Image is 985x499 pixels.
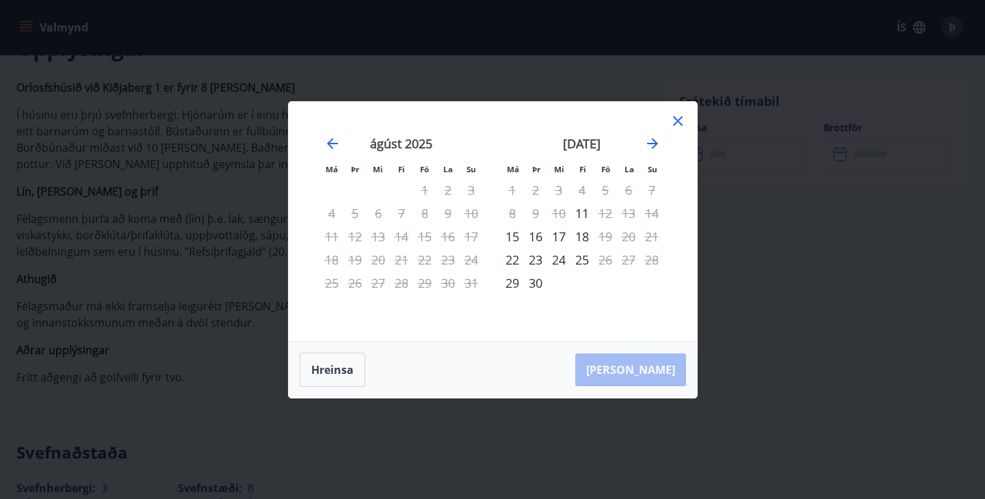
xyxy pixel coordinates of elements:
[617,225,640,248] td: Not available. laugardagur, 20. september 2025
[390,202,413,225] td: Not available. fimmtudagur, 7. ágúst 2025
[320,271,343,295] td: Not available. mánudagur, 25. ágúst 2025
[390,225,413,248] td: Not available. fimmtudagur, 14. ágúst 2025
[367,248,390,271] td: Not available. miðvikudagur, 20. ágúst 2025
[501,202,524,225] td: Not available. mánudagur, 8. september 2025
[547,225,570,248] td: Choose miðvikudagur, 17. september 2025 as your check-in date. It’s available.
[640,248,664,271] td: Not available. sunnudagur, 28. september 2025
[501,178,524,202] td: Not available. mánudagur, 1. september 2025
[501,271,524,295] div: Aðeins innritun í boði
[640,202,664,225] td: Not available. sunnudagur, 14. september 2025
[554,164,564,174] small: Mi
[547,248,570,271] td: Choose miðvikudagur, 24. september 2025 as your check-in date. It’s available.
[436,248,460,271] td: Not available. laugardagur, 23. ágúst 2025
[436,178,460,202] td: Not available. laugardagur, 2. ágúst 2025
[524,225,547,248] td: Choose þriðjudagur, 16. september 2025 as your check-in date. It’s available.
[320,225,343,248] td: Not available. mánudagur, 11. ágúst 2025
[343,225,367,248] td: Not available. þriðjudagur, 12. ágúst 2025
[460,178,483,202] td: Not available. sunnudagur, 3. ágúst 2025
[420,164,429,174] small: Fö
[398,164,405,174] small: Fi
[547,178,570,202] td: Not available. miðvikudagur, 3. september 2025
[436,225,460,248] td: Not available. laugardagur, 16. ágúst 2025
[524,178,547,202] td: Not available. þriðjudagur, 2. september 2025
[563,135,601,152] strong: [DATE]
[524,271,547,295] td: Choose þriðjudagur, 30. september 2025 as your check-in date. It’s available.
[625,164,634,174] small: La
[532,164,540,174] small: Þr
[367,271,390,295] td: Not available. miðvikudagur, 27. ágúst 2025
[644,135,661,152] div: Move forward to switch to the next month.
[501,248,524,271] div: Aðeins innritun í boði
[579,164,586,174] small: Fi
[460,248,483,271] td: Not available. sunnudagur, 24. ágúst 2025
[617,202,640,225] td: Not available. laugardagur, 13. september 2025
[467,164,476,174] small: Su
[413,225,436,248] td: Not available. föstudagur, 15. ágúst 2025
[594,248,617,271] td: Not available. föstudagur, 26. september 2025
[570,225,594,248] div: 18
[601,164,610,174] small: Fö
[594,248,617,271] div: Aðeins útritun í boði
[320,202,343,225] td: Not available. mánudagur, 4. ágúst 2025
[326,164,338,174] small: Má
[324,135,341,152] div: Move backward to switch to the previous month.
[570,225,594,248] td: Choose fimmtudagur, 18. september 2025 as your check-in date. It’s available.
[390,248,413,271] td: Not available. fimmtudagur, 21. ágúst 2025
[547,225,570,248] div: 17
[413,248,436,271] td: Not available. föstudagur, 22. ágúst 2025
[501,271,524,295] td: Choose mánudagur, 29. september 2025 as your check-in date. It’s available.
[390,271,413,295] td: Not available. fimmtudagur, 28. ágúst 2025
[460,202,483,225] td: Not available. sunnudagur, 10. ágúst 2025
[343,271,367,295] td: Not available. þriðjudagur, 26. ágúst 2025
[305,118,681,325] div: Calendar
[373,164,383,174] small: Mi
[351,164,359,174] small: Þr
[640,225,664,248] td: Not available. sunnudagur, 21. september 2025
[570,248,594,271] td: Choose fimmtudagur, 25. september 2025 as your check-in date. It’s available.
[501,225,524,248] td: Choose mánudagur, 15. september 2025 as your check-in date. It’s available.
[413,178,436,202] td: Not available. föstudagur, 1. ágúst 2025
[501,248,524,271] td: Choose mánudagur, 22. september 2025 as your check-in date. It’s available.
[320,248,343,271] td: Not available. mánudagur, 18. ágúst 2025
[617,178,640,202] td: Not available. laugardagur, 6. september 2025
[570,248,594,271] div: 25
[648,164,657,174] small: Su
[524,271,547,295] div: 30
[594,202,617,225] td: Not available. föstudagur, 12. september 2025
[570,202,594,225] div: Aðeins innritun í boði
[524,225,547,248] div: 16
[460,271,483,295] td: Not available. sunnudagur, 31. ágúst 2025
[343,248,367,271] td: Not available. þriðjudagur, 19. ágúst 2025
[594,225,617,248] div: Aðeins útritun í boði
[367,225,390,248] td: Not available. miðvikudagur, 13. ágúst 2025
[507,164,519,174] small: Má
[640,178,664,202] td: Not available. sunnudagur, 7. september 2025
[300,353,365,387] button: Hreinsa
[413,202,436,225] td: Not available. föstudagur, 8. ágúst 2025
[343,202,367,225] td: Not available. þriðjudagur, 5. ágúst 2025
[617,248,640,271] td: Not available. laugardagur, 27. september 2025
[524,202,547,225] td: Not available. þriðjudagur, 9. september 2025
[594,225,617,248] td: Not available. föstudagur, 19. september 2025
[524,248,547,271] td: Choose þriðjudagur, 23. september 2025 as your check-in date. It’s available.
[570,178,594,202] td: Not available. fimmtudagur, 4. september 2025
[547,248,570,271] div: 24
[443,164,453,174] small: La
[370,135,432,152] strong: ágúst 2025
[367,202,390,225] td: Not available. miðvikudagur, 6. ágúst 2025
[436,271,460,295] td: Not available. laugardagur, 30. ágúst 2025
[570,202,594,225] td: Choose fimmtudagur, 11. september 2025 as your check-in date. It’s available.
[501,225,524,248] div: Aðeins innritun í boði
[594,202,617,225] div: Aðeins útritun í boði
[524,248,547,271] div: 23
[460,225,483,248] td: Not available. sunnudagur, 17. ágúst 2025
[594,178,617,202] td: Not available. föstudagur, 5. september 2025
[413,271,436,295] td: Not available. föstudagur, 29. ágúst 2025
[436,202,460,225] td: Not available. laugardagur, 9. ágúst 2025
[547,202,570,225] td: Not available. miðvikudagur, 10. september 2025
